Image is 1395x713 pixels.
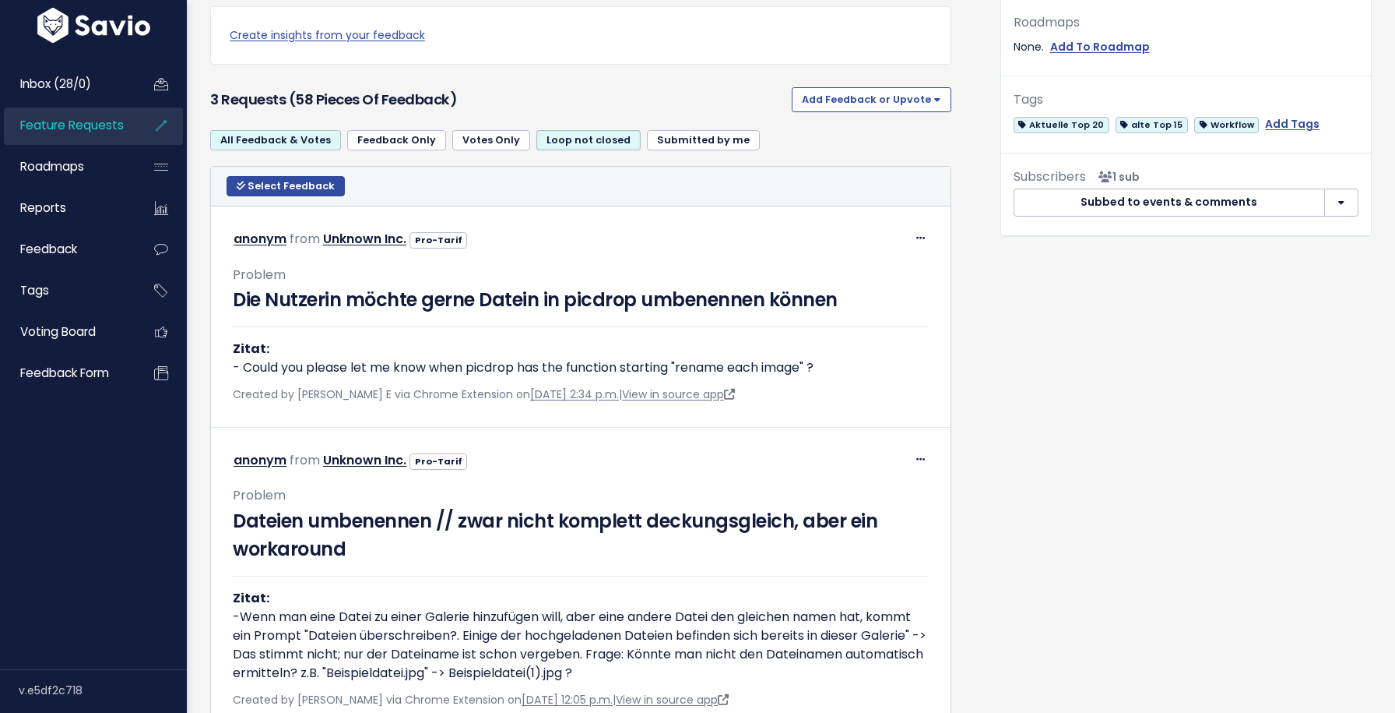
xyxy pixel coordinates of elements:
span: Tags [20,282,49,298]
span: Feedback form [20,365,109,381]
a: Feedback Only [347,130,446,150]
img: logo-white.9d6f32f41409.svg [33,8,154,43]
a: Create insights from your feedback [230,26,932,45]
span: Aktuelle Top 20 [1014,117,1109,133]
button: Add Feedback or Upvote [792,87,951,112]
span: Voting Board [20,323,96,340]
span: Feature Requests [20,117,124,133]
a: Aktuelle Top 20 [1014,115,1109,134]
strong: Zitat: [233,340,269,358]
a: Loop not closed [536,130,641,150]
div: v.e5df2c718 [19,670,187,711]
button: Subbed to events & comments [1014,189,1325,217]
p: - Could you please let me know when picdrop has the function starting "rename each image" ? [233,340,929,377]
div: None. [1014,37,1358,57]
span: Roadmaps [20,158,84,175]
a: Inbox (28/0) [4,66,129,102]
span: <p><strong>Subscribers</strong><br><br> - Felix Junk<br> </p> [1092,169,1140,185]
span: alte Top 15 [1116,117,1188,133]
span: Workflow [1194,117,1259,133]
a: Feedback form [4,355,129,391]
span: from [290,230,320,248]
a: Roadmaps [4,149,129,185]
h3: Die Nutzerin möchte gerne Datein in picdrop umbenennen können [233,286,929,314]
a: All Feedback & Votes [210,130,341,150]
span: Select Feedback [248,179,335,192]
strong: Pro-Tarif [415,234,462,246]
a: Reports [4,190,129,226]
a: Feedback [4,231,129,267]
a: [DATE] 12:05 p.m. [522,692,613,708]
button: Select Feedback [227,176,345,196]
div: Roadmaps [1014,12,1358,34]
span: Created by [PERSON_NAME] E via Chrome Extension on | [233,387,735,402]
span: Problem [233,266,286,284]
a: Unknown Inc. [323,451,406,469]
a: Add Tags [1265,115,1319,134]
h3: Dateien umbenennen // zwar nicht komplett deckungsgleich, aber ein workaround [233,507,929,563]
a: Voting Board [4,314,129,350]
a: Feature Requests [4,108,129,143]
a: Add To Roadmap [1050,37,1150,57]
strong: Pro-Tarif [415,455,462,468]
a: View in source app [616,692,729,708]
p: -Wenn man eine Datei zu einer Galerie hinzufügen will, aber eine andere Datei den gleichen namen ... [233,589,929,683]
a: View in source app [622,387,735,402]
strong: Zitat: [233,589,269,607]
span: Feedback [20,241,77,257]
a: Submitted by me [647,130,760,150]
span: from [290,451,320,469]
span: Inbox (28/0) [20,76,91,92]
a: Workflow [1194,115,1259,134]
span: Problem [233,486,286,504]
a: anonym [234,230,286,248]
a: Tags [4,273,129,309]
h3: 3 Requests (58 pieces of Feedback) [210,89,785,111]
a: Unknown Inc. [323,230,406,248]
span: Reports [20,199,66,216]
a: Votes Only [452,130,530,150]
span: Subscribers [1014,168,1086,185]
a: alte Top 15 [1116,115,1188,134]
span: Created by [PERSON_NAME] via Chrome Extension on | [233,692,729,708]
a: anonym [234,451,286,469]
div: Tags [1014,89,1358,111]
a: [DATE] 2:34 p.m. [530,387,619,402]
